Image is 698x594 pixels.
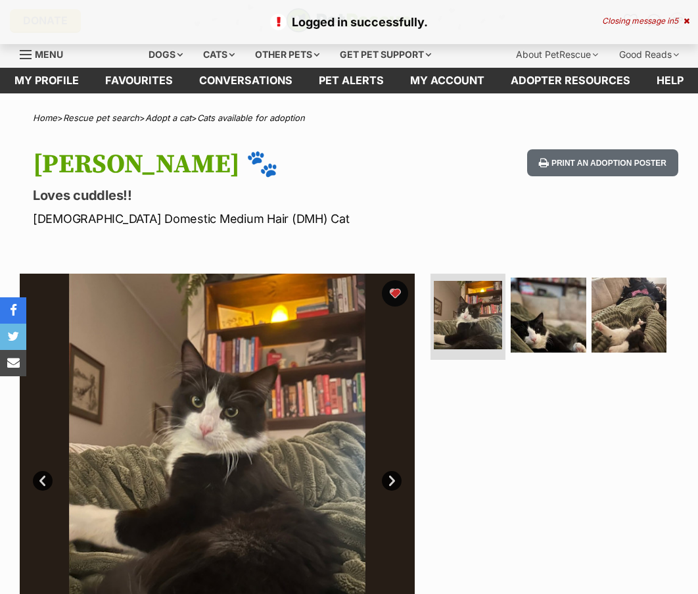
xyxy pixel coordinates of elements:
div: Cats [194,41,244,68]
a: Pet alerts [306,68,397,93]
span: Menu [35,49,63,60]
a: Prev [33,471,53,491]
p: Logged in successfully. [13,13,685,31]
a: Cats available for adoption [197,112,305,123]
a: Menu [20,41,72,65]
a: My account [397,68,498,93]
h1: [PERSON_NAME] 🐾 [33,149,428,180]
div: About PetRescue [507,41,607,68]
button: favourite [382,280,408,307]
div: Good Reads [610,41,688,68]
div: Other pets [246,41,329,68]
a: Rescue pet search [63,112,139,123]
img: Photo of Sylvester 🐾 [511,278,586,353]
a: Adopt a cat [145,112,191,123]
a: Favourites [92,68,186,93]
div: Get pet support [331,41,440,68]
p: [DEMOGRAPHIC_DATA] Domestic Medium Hair (DMH) Cat [33,210,428,228]
a: My profile [1,68,92,93]
a: Help [643,68,697,93]
a: Next [382,471,402,491]
span: 5 [674,16,678,26]
p: Loves cuddles!! [33,186,428,205]
a: conversations [186,68,306,93]
button: Print an adoption poster [527,149,678,176]
img: Photo of Sylvester 🐾 [434,281,502,349]
div: Closing message in [602,16,689,26]
div: Dogs [139,41,192,68]
a: Adopter resources [498,68,643,93]
img: Photo of Sylvester 🐾 [592,278,666,353]
a: Home [33,112,57,123]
